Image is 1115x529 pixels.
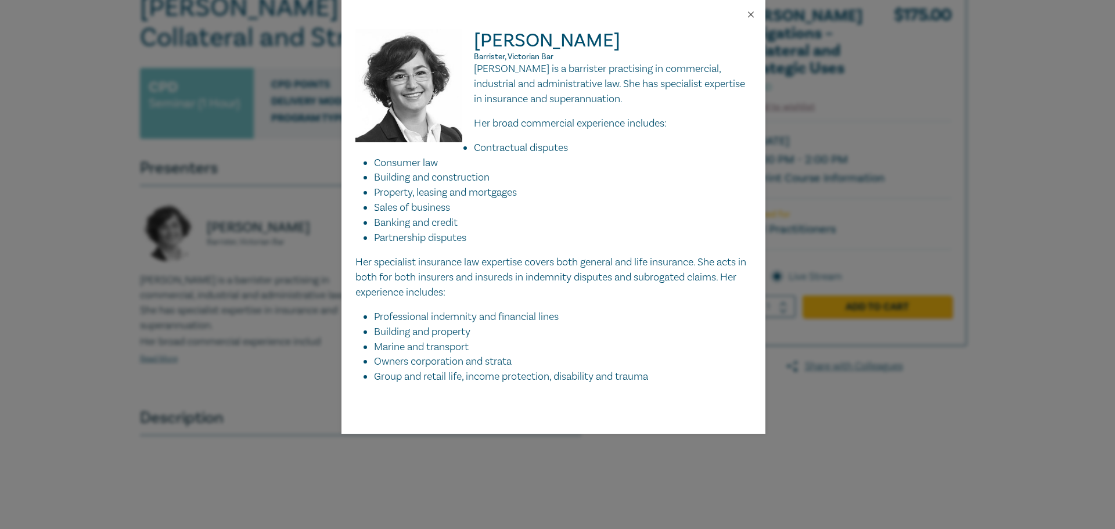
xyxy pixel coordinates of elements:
[374,325,751,340] li: Building and property
[374,340,751,355] li: Marine and transport
[374,200,751,215] li: Sales of business
[355,255,751,300] p: Her specialist insurance law expertise covers both general and life insurance. She acts in both f...
[374,215,751,231] li: Banking and credit
[746,9,756,20] button: Close
[374,185,751,200] li: Property, leasing and mortgages
[355,62,751,107] p: [PERSON_NAME] is a barrister practising in commercial, industrial and administrative law. She has...
[355,116,751,131] p: Her broad commercial experience includes:
[374,170,751,185] li: Building and construction
[355,29,474,154] img: Nawaar Hassan
[374,310,751,325] li: Professional indemnity and financial lines
[374,141,751,156] li: Contractual disputes
[374,231,751,246] li: Partnership disputes
[374,369,751,384] li: Group and retail life, income protection, disability and trauma
[374,354,751,369] li: Owners corporation and strata
[374,156,751,171] li: Consumer law
[474,52,553,62] span: Barrister, Victorian Bar
[355,29,751,62] h2: [PERSON_NAME]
